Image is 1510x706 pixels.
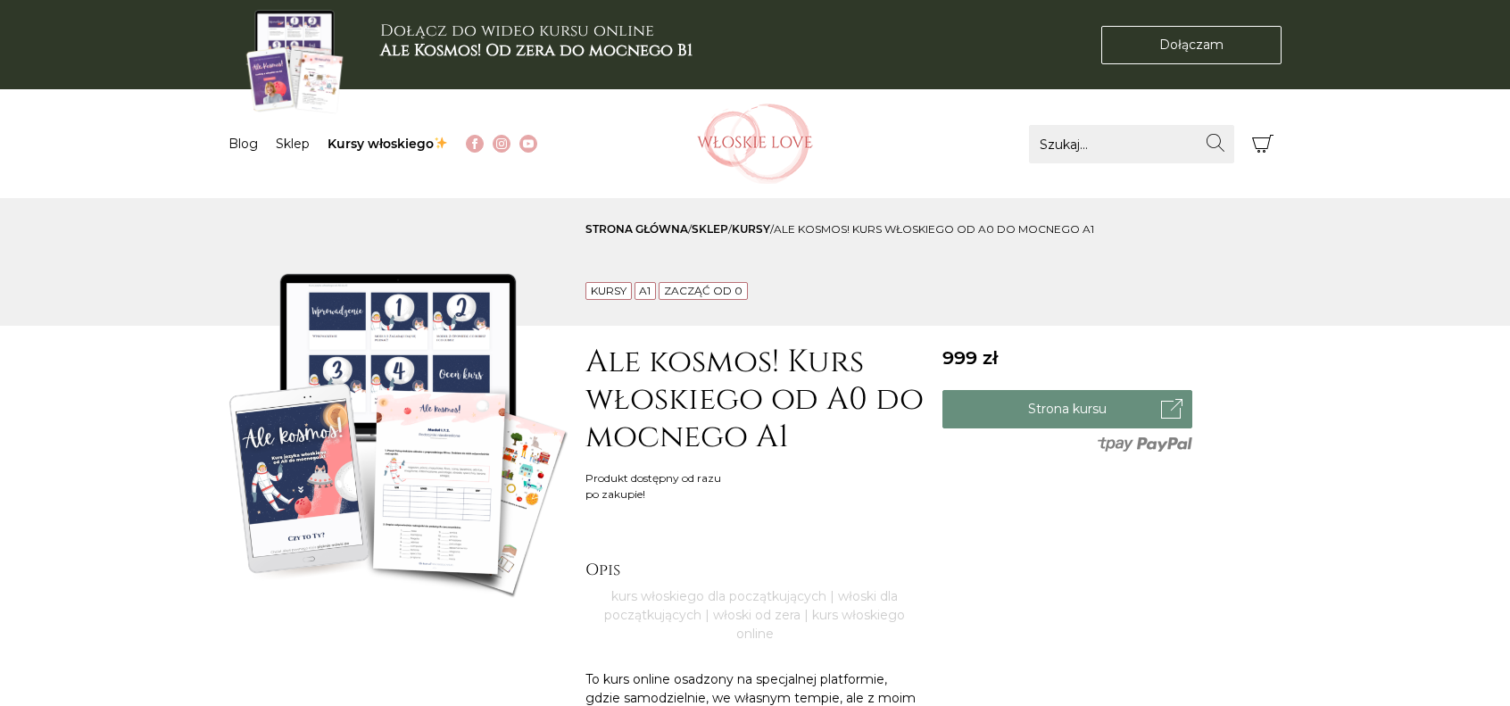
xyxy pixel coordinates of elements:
[697,104,813,184] img: Włoskielove
[585,344,925,456] h1: Ale kosmos! Kurs włoskiego od A0 do mocnego A1
[942,390,1192,428] a: Strona kursu
[435,137,447,149] img: ✨
[664,284,743,297] a: Zacząć od 0
[585,470,721,503] div: Produkt dostępny od razu po zakupie!
[692,222,728,236] a: sklep
[1101,26,1282,64] a: Dołączam
[585,222,1094,236] span: / / /
[276,136,310,152] a: Sklep
[585,587,925,644] p: kurs włoskiego dla początkujących | włoski dla początkujących | włoski od zera | kurs włoskiego o...
[380,39,693,62] b: Ale Kosmos! Od zera do mocnego B1
[1159,36,1224,54] span: Dołączam
[1029,125,1234,163] input: Szukaj...
[585,561,925,580] h2: Opis
[732,222,770,236] a: Kursy
[639,284,651,297] a: A1
[380,21,693,60] h3: Dołącz do wideo kursu online
[585,222,688,236] a: Strona główna
[942,346,998,369] span: 999
[328,136,448,152] a: Kursy włoskiego
[591,284,626,297] a: Kursy
[1243,125,1282,163] button: Koszyk
[228,136,258,152] a: Blog
[774,222,1094,236] span: Ale kosmos! Kurs włoskiego od A0 do mocnego A1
